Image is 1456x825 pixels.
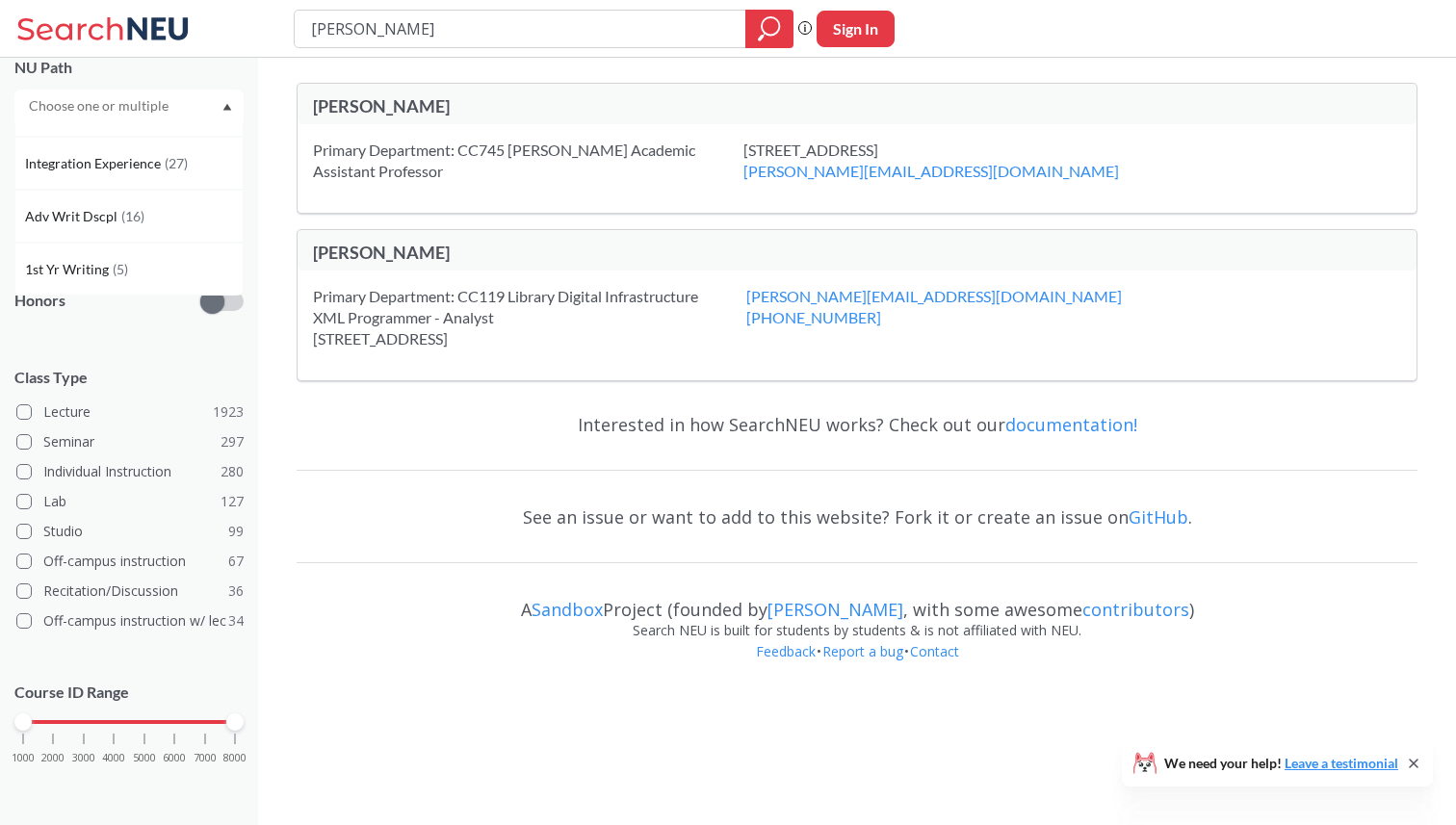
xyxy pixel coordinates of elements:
[313,95,857,116] div: [PERSON_NAME]
[221,431,244,452] span: 297
[228,551,244,572] span: 67
[313,286,746,349] div: Primary Department: CC119 Library Digital Infrastructure XML Programmer - Analyst [STREET_ADDRESS]
[745,10,793,48] div: magnifying glass
[313,140,743,182] div: Primary Department: CC745 [PERSON_NAME] Academic Assistant Professor
[14,57,244,78] div: NU Path
[817,11,895,47] button: Sign In
[102,753,125,763] span: 4000
[1005,413,1137,436] a: documentation!
[16,579,244,604] label: Recitation/Discussion
[1285,755,1398,771] a: Leave a testimonial
[16,400,244,425] label: Lecture
[746,308,881,326] a: [PHONE_NUMBER]
[222,103,232,111] svg: Dropdown arrow
[223,753,247,763] span: 8000
[25,153,165,174] span: Integration Experience
[297,489,1417,545] div: See an issue or want to add to this website? Fork it or create an issue on .
[72,753,95,763] span: 3000
[532,598,603,621] a: Sandbox
[909,642,960,660] a: Contact
[25,206,121,227] span: Adv Writ Dscpl
[743,162,1119,180] a: [PERSON_NAME][EMAIL_ADDRESS][DOMAIN_NAME]
[221,461,244,482] span: 280
[1082,598,1189,621] a: contributors
[16,429,244,454] label: Seminar
[163,753,186,763] span: 6000
[213,401,244,423] span: 1923
[297,620,1417,641] div: Search NEU is built for students by students & is not affiliated with NEU.
[194,753,217,763] span: 7000
[12,753,35,763] span: 1000
[313,242,857,263] div: [PERSON_NAME]
[228,521,244,542] span: 99
[14,367,244,388] span: Class Type
[121,208,144,224] span: ( 16 )
[16,519,244,544] label: Studio
[221,491,244,512] span: 127
[19,94,181,117] input: Choose one or multiple
[165,155,188,171] span: ( 27 )
[16,608,244,633] label: Off-campus instruction w/ lec
[133,753,156,763] span: 5000
[1129,505,1188,529] a: GitHub
[758,15,781,42] svg: magnifying glass
[14,682,244,704] p: Course ID Range
[297,641,1417,691] div: • •
[41,753,65,763] span: 2000
[113,261,128,277] span: ( 5 )
[297,581,1417,620] div: A Project (founded by , with some awesome )
[746,287,1122,305] a: [PERSON_NAME][EMAIL_ADDRESS][DOMAIN_NAME]
[25,259,113,280] span: 1st Yr Writing
[309,13,732,45] input: Class, professor, course number, "phrase"
[16,549,244,574] label: Off-campus instruction
[16,489,244,514] label: Lab
[297,397,1417,452] div: Interested in how SearchNEU works? Check out our
[14,90,244,122] div: Dropdown arrowAnalyzing/Using Data(85)Capstone Experience(82)Ethical Reasoning(63)Formal/Quant Re...
[1164,757,1398,770] span: We need your help!
[228,610,244,632] span: 34
[14,290,65,312] p: Honors
[743,140,1167,182] div: [STREET_ADDRESS]
[16,459,244,484] label: Individual Instruction
[228,580,244,602] span: 36
[755,642,817,660] a: Feedback
[821,642,904,660] a: Report a bug
[767,598,903,621] a: [PERSON_NAME]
